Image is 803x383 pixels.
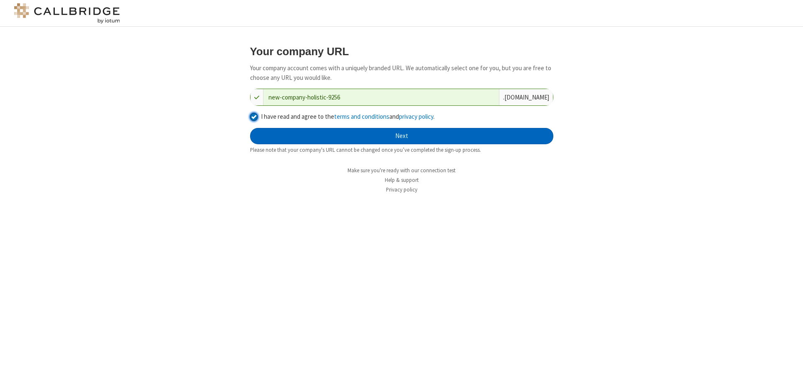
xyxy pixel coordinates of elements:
[399,112,433,120] a: privacy policy
[250,128,553,145] button: Next
[385,176,419,184] a: Help & support
[334,112,389,120] a: terms and conditions
[261,112,553,122] label: I have read and agree to the and .
[13,3,121,23] img: logo@2x.png
[386,186,417,193] a: Privacy policy
[348,167,455,174] a: Make sure you're ready with our connection test
[263,89,499,105] input: Company URL
[250,46,553,57] h3: Your company URL
[250,146,553,154] div: Please note that your company's URL cannot be changed once you’ve completed the sign-up process.
[499,89,553,105] div: . [DOMAIN_NAME]
[250,64,553,82] p: Your company account comes with a uniquely branded URL. We automatically select one for you, but ...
